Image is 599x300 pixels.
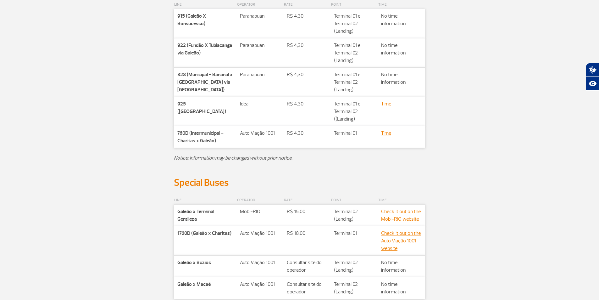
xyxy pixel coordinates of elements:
[287,129,328,137] p: R$ 4,30
[381,130,391,136] a: Time
[177,208,214,222] strong: Galeão x Terminal Gentileza
[381,259,422,274] p: No time information
[240,42,280,49] p: Paranapuan
[331,205,378,226] td: Terminal 02 (Landing)
[586,77,599,91] button: Abrir recursos assistivos.
[240,259,280,266] p: Auto Viação 1001
[586,63,599,77] button: Abrir tradutor de língua de sinais.
[287,12,328,20] p: R$ 4,30
[331,226,378,256] td: Terminal 01
[237,1,283,8] p: OPERATOR
[174,196,236,204] p: LINE
[287,42,328,49] p: R$ 4,30
[174,1,236,8] p: LINE
[331,9,378,38] td: Terminal 01 e Terminal 02 (Landing)
[177,281,211,287] strong: Galeão x Macaé
[287,100,328,108] p: R$ 4,30
[177,13,206,27] strong: 915 (Galeão X Bonsucesso)
[174,155,292,161] em: Notice: Information may be changed without prior notice.
[284,1,331,9] th: RATE
[237,68,284,97] td: Paranapuan
[331,126,378,148] td: Terminal 01
[177,259,211,266] strong: Galeão x Búzios
[381,208,421,222] a: Check it out on the Mobi-RIO website
[237,196,283,204] p: OPERATOR
[174,177,425,189] h2: Special Buses
[331,68,378,97] td: Terminal 01 e Terminal 02 (Landing)
[287,229,328,237] p: R$ 18,00
[177,230,231,236] strong: 1760D (Galeão x Charitas)
[240,229,280,237] p: Auto Viação 1001
[240,12,280,20] p: Paranapuan
[331,1,378,9] th: POINT
[284,196,330,204] p: RATE
[177,42,232,56] strong: 922 (Fundão X Tubiacanga via Galeão)
[331,196,378,205] th: POINT
[331,38,378,68] td: Terminal 01 e Terminal 02 (Landing)
[240,208,280,215] p: Mobi-RIO
[381,101,391,107] a: Time
[378,68,425,97] td: No time information
[381,12,422,27] p: No time information
[331,277,378,299] td: Terminal 02 (Landing)
[331,256,378,277] td: Terminal 02 (Landing)
[240,280,280,288] p: Auto Viação 1001
[381,42,422,57] p: No time information
[177,71,233,93] strong: 328 (Municipal - Bananal x [GEOGRAPHIC_DATA] via [GEOGRAPHIC_DATA])
[381,280,422,296] p: No time information
[378,1,425,8] p: TIME
[240,100,280,108] p: Ideal
[586,63,599,91] div: Plugin de acessibilidade da Hand Talk.
[287,71,328,78] p: R$ 4,30
[240,129,280,137] p: Auto Viação 1001
[287,208,328,215] p: R$ 15,00
[287,259,328,274] p: Consultar site do operador
[381,230,421,252] a: Check it out on the Auto Viação 1001 website
[331,97,378,126] td: Terminal 01 e Terminal 02 ((Landing)
[287,280,328,296] p: Consultar site do operador
[177,101,226,115] strong: 925 ([GEOGRAPHIC_DATA])
[378,196,425,204] p: TIME
[177,130,224,144] strong: 760D (Intermunicipal - Charitas x Galeão)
